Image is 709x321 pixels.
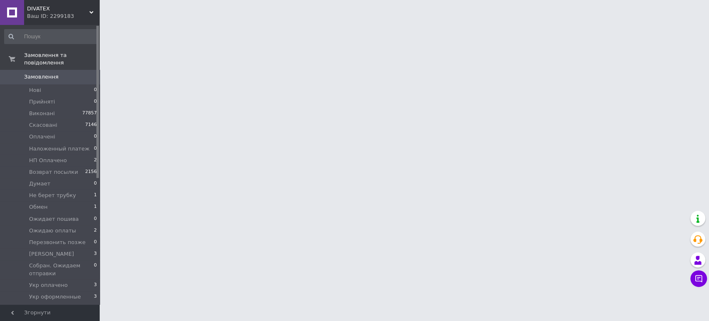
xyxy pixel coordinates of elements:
[27,12,100,20] div: Ваш ID: 2299183
[94,133,97,141] span: 0
[94,281,97,289] span: 3
[29,110,55,117] span: Виконані
[24,52,100,67] span: Замовлення та повідомлення
[29,281,68,289] span: Укр оплачено
[94,192,97,199] span: 1
[690,270,707,287] button: Чат з покупцем
[94,180,97,188] span: 0
[29,157,67,164] span: HП Оплачено
[29,168,78,176] span: Возврат посылки
[29,180,50,188] span: Думает
[94,239,97,246] span: 0
[29,133,55,141] span: Оплачені
[94,250,97,258] span: 3
[29,98,55,106] span: Прийняті
[94,157,97,164] span: 2
[24,73,59,81] span: Замовлення
[4,29,98,44] input: Пошук
[94,98,97,106] span: 0
[29,121,57,129] span: Скасовані
[94,86,97,94] span: 0
[94,293,97,301] span: 3
[85,168,97,176] span: 2156
[29,86,41,94] span: Нові
[27,5,89,12] span: DIVATEX
[94,145,97,153] span: 0
[85,121,97,129] span: 7146
[29,227,76,235] span: Ожидаю оплаты
[29,262,94,277] span: Собран. Ожидаем отправки
[94,215,97,223] span: 0
[82,110,97,117] span: 77857
[94,262,97,277] span: 0
[94,203,97,211] span: 1
[29,250,74,258] span: [PERSON_NAME]
[29,215,79,223] span: Ожидает пошива
[29,293,81,301] span: Укр оформленные
[94,227,97,235] span: 2
[29,239,86,246] span: Перезвонить позже
[29,203,48,211] span: Обмен
[29,192,76,199] span: Не берет трубку
[29,145,90,153] span: Hаложенный платеж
